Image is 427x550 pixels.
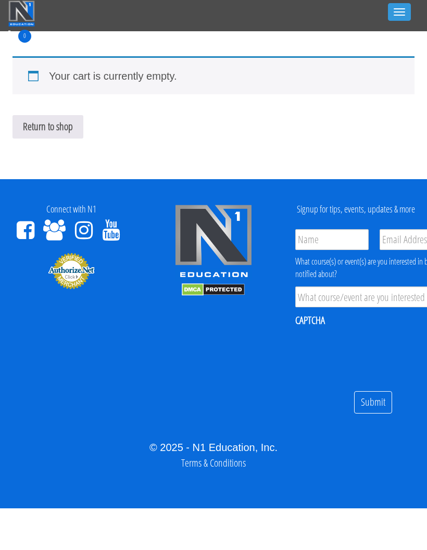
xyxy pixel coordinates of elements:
a: Return to shop [12,115,83,139]
div: Your cart is currently empty. [12,56,415,94]
span: 0 [18,30,31,43]
img: Authorize.Net Merchant - Click to Verify [48,252,95,290]
h4: Connect with N1 [8,204,134,215]
img: DMCA.com Protection Status [182,283,245,296]
label: CAPTCHA [295,314,325,327]
input: Submit [354,391,392,414]
input: Name [295,229,369,250]
a: 0 [8,27,31,41]
div: © 2025 - N1 Education, Inc. [8,440,419,455]
a: Terms & Conditions [181,456,246,470]
img: n1-edu-logo [174,204,253,281]
h4: Signup for tips, events, updates & more [293,204,419,215]
img: n1-education [8,1,35,27]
